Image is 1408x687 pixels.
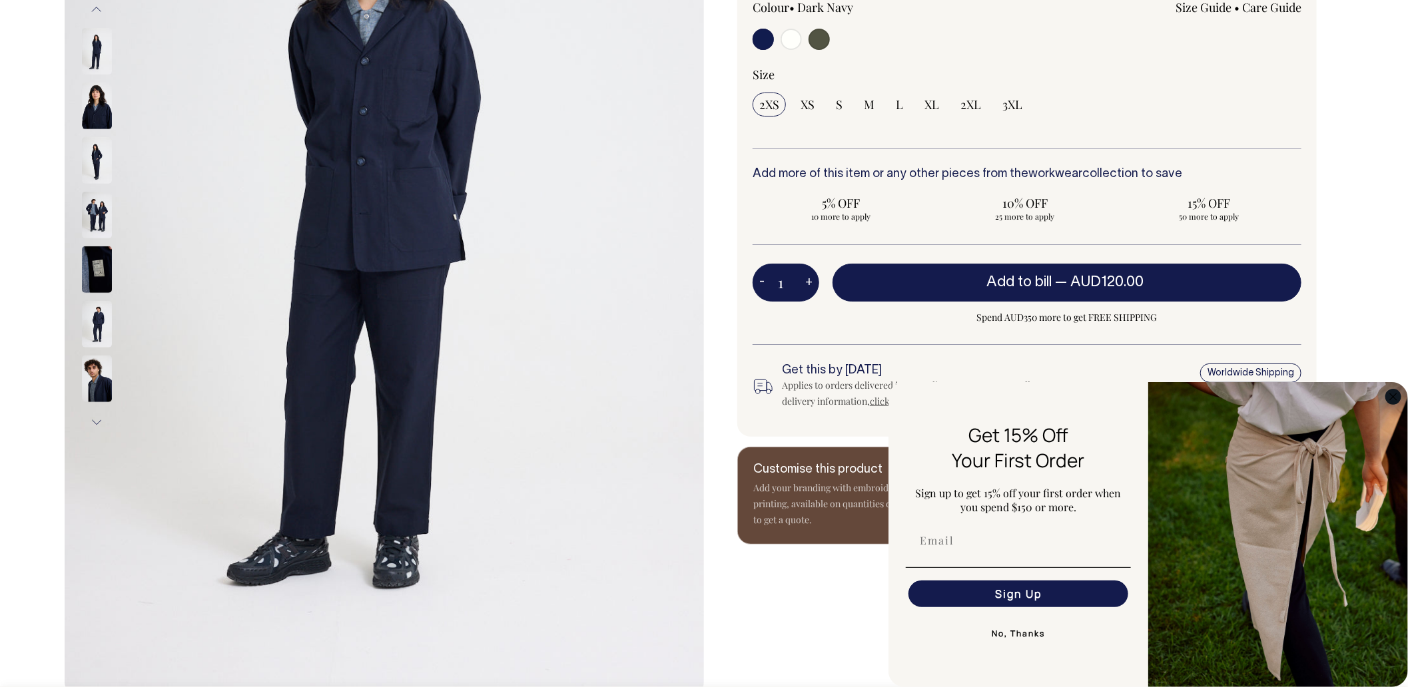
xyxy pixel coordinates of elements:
[896,97,903,113] span: L
[968,422,1068,447] span: Get 15% Off
[908,527,1128,554] input: Email
[1056,276,1148,289] span: —
[937,191,1114,226] input: 10% OFF 25 more to apply
[960,97,981,113] span: 2XL
[906,567,1131,568] img: underline
[753,67,1301,83] div: Size
[82,137,112,184] img: dark-navy
[944,211,1107,222] span: 25 more to apply
[857,93,881,116] input: M
[753,93,786,116] input: 2XS
[906,620,1131,647] button: No, Thanks
[1128,211,1291,222] span: 50 more to apply
[82,301,112,347] img: dark-navy
[82,246,112,293] img: dark-navy
[753,168,1301,181] h6: Add more of this item or any other pieces from the collection to save
[759,211,922,222] span: 10 more to apply
[82,355,112,402] img: dark-navy
[753,480,966,528] p: Add your branding with embroidery and screen printing, available on quantities over 25. Contact u...
[759,97,779,113] span: 2XS
[1148,382,1408,687] img: 5e34ad8f-4f05-4173-92a8-ea475ee49ac9.jpeg
[833,264,1301,301] button: Add to bill —AUD120.00
[870,395,910,407] a: click here
[916,486,1122,514] span: Sign up to get 15% off your first order when you spend $150 or more.
[924,97,939,113] span: XL
[1002,97,1022,113] span: 3XL
[864,97,875,113] span: M
[908,580,1128,607] button: Sign Up
[952,447,1085,473] span: Your First Order
[794,93,821,116] input: XS
[954,93,988,116] input: 2XL
[799,270,819,296] button: +
[1128,195,1291,211] span: 15% OFF
[801,97,815,113] span: XS
[1121,191,1297,226] input: 15% OFF 50 more to apply
[753,270,771,296] button: -
[1028,168,1082,180] a: workwear
[1071,276,1144,289] span: AUD120.00
[833,310,1301,326] span: Spend AUD350 more to get FREE SHIPPING
[888,382,1408,687] div: FLYOUT Form
[889,93,910,116] input: L
[782,364,1052,377] h6: Get this by [DATE]
[753,191,929,226] input: 5% OFF 10 more to apply
[996,93,1029,116] input: 3XL
[836,97,843,113] span: S
[1385,389,1401,405] button: Close dialog
[753,463,966,477] h6: Customise this product
[82,28,112,75] img: dark-navy
[987,276,1052,289] span: Add to bill
[829,93,849,116] input: S
[82,192,112,238] img: dark-navy
[944,195,1107,211] span: 10% OFF
[918,93,946,116] input: XL
[82,83,112,129] img: dark-navy
[87,408,107,438] button: Next
[782,377,1052,409] div: Applies to orders delivered in Australian metro areas. For all delivery information, .
[759,195,922,211] span: 5% OFF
